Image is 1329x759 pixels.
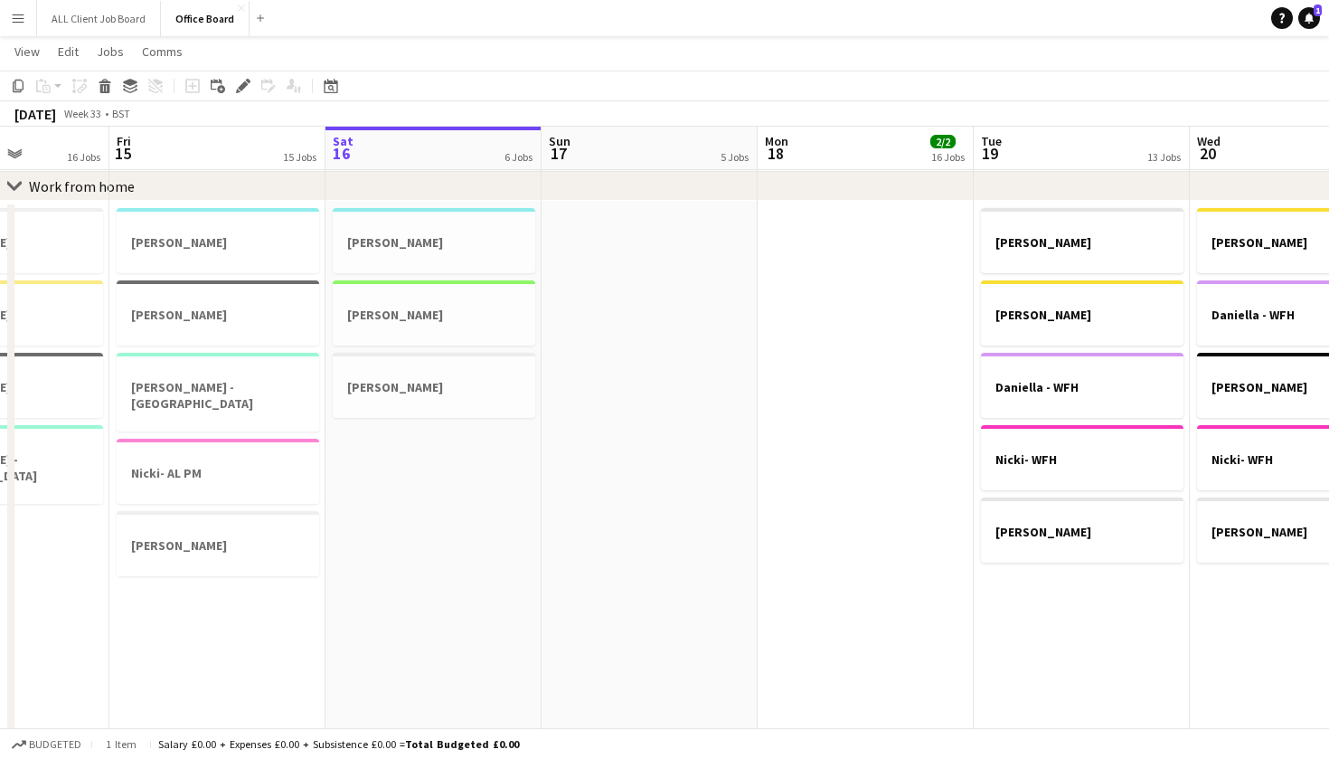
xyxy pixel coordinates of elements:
[981,133,1002,149] span: Tue
[931,150,965,164] div: 16 Jobs
[333,280,535,346] app-job-card: [PERSON_NAME]
[549,133,570,149] span: Sun
[981,234,1183,251] h3: [PERSON_NAME]
[99,737,143,751] span: 1 item
[721,150,749,164] div: 5 Jobs
[67,150,100,164] div: 16 Jobs
[90,40,131,63] a: Jobs
[283,150,316,164] div: 15 Jobs
[405,737,519,751] span: Total Budgeted £0.00
[161,1,250,36] button: Office Board
[546,143,570,164] span: 17
[117,133,131,149] span: Fri
[1298,7,1320,29] a: 1
[981,307,1183,323] h3: [PERSON_NAME]
[14,43,40,60] span: View
[504,150,533,164] div: 6 Jobs
[333,353,535,418] app-job-card: [PERSON_NAME]
[97,43,124,60] span: Jobs
[333,234,535,251] h3: [PERSON_NAME]
[117,307,319,323] h3: [PERSON_NAME]
[37,1,161,36] button: ALL Client Job Board
[330,143,353,164] span: 16
[117,353,319,432] app-job-card: [PERSON_NAME] - [GEOGRAPHIC_DATA]
[765,133,788,149] span: Mon
[981,353,1183,418] app-job-card: Daniella - WFH
[333,208,535,273] app-job-card: [PERSON_NAME]
[117,280,319,346] app-job-card: [PERSON_NAME]
[142,43,183,60] span: Comms
[58,43,79,60] span: Edit
[29,738,81,751] span: Budgeted
[117,439,319,504] app-job-card: Nicki- AL PM
[117,511,319,576] app-job-card: [PERSON_NAME]
[981,280,1183,346] app-job-card: [PERSON_NAME]
[60,107,105,120] span: Week 33
[7,40,47,63] a: View
[981,451,1183,468] h3: Nicki- WFH
[14,105,56,123] div: [DATE]
[51,40,86,63] a: Edit
[9,735,84,754] button: Budgeted
[135,40,190,63] a: Comms
[333,307,535,323] h3: [PERSON_NAME]
[981,498,1183,563] app-job-card: [PERSON_NAME]
[978,143,1002,164] span: 19
[333,379,535,395] h3: [PERSON_NAME]
[117,208,319,273] app-job-card: [PERSON_NAME]
[1197,133,1221,149] span: Wed
[981,425,1183,490] app-job-card: Nicki- WFH
[981,379,1183,395] h3: Daniella - WFH
[112,107,130,120] div: BST
[981,208,1183,273] app-job-card: [PERSON_NAME]
[333,133,353,149] span: Sat
[762,143,788,164] span: 18
[117,234,319,251] h3: [PERSON_NAME]
[117,379,319,412] h3: [PERSON_NAME] - [GEOGRAPHIC_DATA]
[117,465,319,481] h3: Nicki- AL PM
[29,177,135,195] div: Work from home
[930,135,956,148] span: 2/2
[981,524,1183,540] h3: [PERSON_NAME]
[1147,150,1181,164] div: 13 Jobs
[1314,5,1322,16] span: 1
[114,143,131,164] span: 15
[158,737,519,751] div: Salary £0.00 + Expenses £0.00 + Subsistence £0.00 =
[1194,143,1221,164] span: 20
[117,537,319,554] h3: [PERSON_NAME]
